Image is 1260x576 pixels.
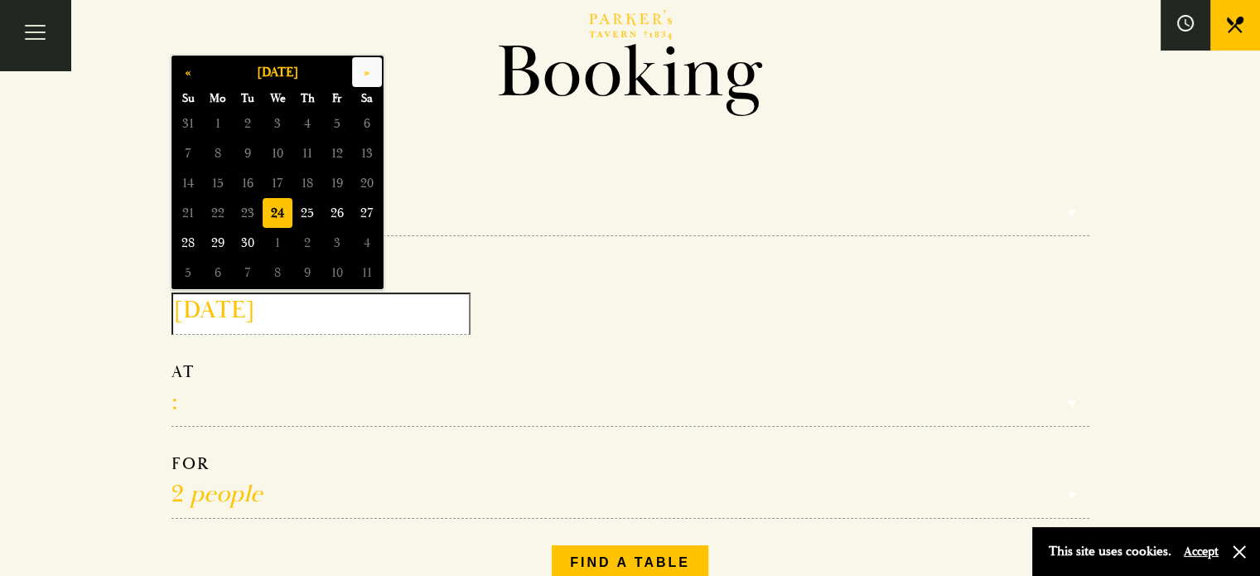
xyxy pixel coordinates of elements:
span: 17 [263,168,292,198]
span: 1 [263,228,292,258]
span: 16 [233,168,263,198]
span: We [263,89,292,109]
span: Th [292,89,322,109]
span: 25 [292,198,322,228]
span: 4 [352,228,382,258]
span: 23 [233,198,263,228]
p: This site uses cookies. [1049,540,1171,564]
span: Fr [322,89,352,109]
span: 9 [233,138,263,168]
span: 2 [233,109,263,138]
span: 3 [263,109,292,138]
span: 5 [173,258,203,288]
span: 18 [292,168,322,198]
span: 6 [203,258,233,288]
span: 2 [292,228,322,258]
button: Close and accept [1231,544,1248,560]
span: 4 [292,109,322,138]
span: 27 [352,198,382,228]
span: 20 [352,168,382,198]
span: Sa [352,89,382,109]
span: Mo [203,89,233,109]
span: Tu [233,89,263,109]
span: 7 [173,138,203,168]
span: 11 [352,258,382,288]
span: 9 [292,258,322,288]
span: 6 [352,109,382,138]
span: 14 [173,168,203,198]
span: 8 [203,138,233,168]
span: 10 [322,258,352,288]
span: 19 [322,168,352,198]
button: » [352,57,382,87]
span: 30 [233,228,263,258]
span: 15 [203,168,233,198]
span: 31 [173,109,203,138]
button: « [173,57,203,87]
span: 28 [173,228,203,258]
span: 12 [322,138,352,168]
span: 3 [322,228,352,258]
span: 10 [263,138,292,168]
span: 26 [322,198,352,228]
span: 7 [233,258,263,288]
span: 22 [203,198,233,228]
span: Su [173,89,203,109]
span: 21 [173,198,203,228]
button: Accept [1184,544,1219,559]
span: 5 [322,109,352,138]
button: [DATE] [203,57,352,87]
span: 11 [292,138,322,168]
span: 29 [203,228,233,258]
h1: Booking [158,28,1103,118]
span: 13 [352,138,382,168]
span: 8 [263,258,292,288]
span: 24 [263,198,292,228]
span: 1 [203,109,233,138]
